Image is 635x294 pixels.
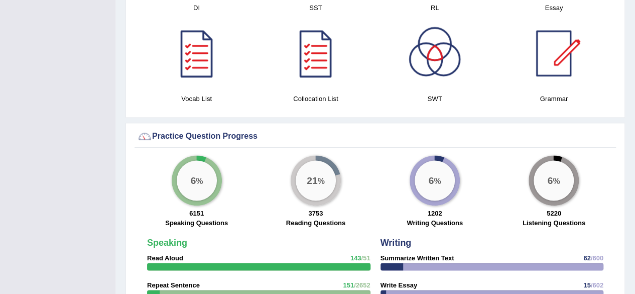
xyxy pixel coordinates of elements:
h4: RL [380,3,489,13]
h4: Grammar [499,93,608,104]
span: 15 [583,281,590,289]
h4: Collocation List [261,93,370,104]
strong: Speaking [147,238,187,248]
strong: 1202 [428,210,442,217]
label: Speaking Questions [165,218,228,228]
h4: SWT [380,93,489,104]
label: Reading Questions [286,218,345,228]
div: % [177,160,217,201]
div: % [415,160,455,201]
label: Writing Questions [407,218,463,228]
strong: 3753 [308,210,323,217]
span: 151 [343,281,354,289]
strong: Read Aloud [147,254,183,262]
span: /2652 [354,281,370,289]
span: 62 [583,254,590,262]
big: 21 [307,175,317,186]
big: 6 [548,175,553,186]
h4: DI [142,3,251,13]
span: /600 [591,254,603,262]
strong: Writing [380,238,412,248]
big: 6 [429,175,434,186]
h4: Vocab List [142,93,251,104]
label: Listening Questions [523,218,585,228]
span: 143 [350,254,361,262]
strong: 5220 [547,210,561,217]
span: /602 [591,281,603,289]
span: /51 [361,254,370,262]
strong: 6151 [189,210,204,217]
div: % [534,160,574,201]
div: % [296,160,336,201]
div: Practice Question Progress [137,129,613,144]
h4: SST [261,3,370,13]
strong: Summarize Written Text [380,254,454,262]
strong: Write Essay [380,281,417,289]
strong: Repeat Sentence [147,281,200,289]
h4: Essay [499,3,608,13]
big: 6 [190,175,196,186]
